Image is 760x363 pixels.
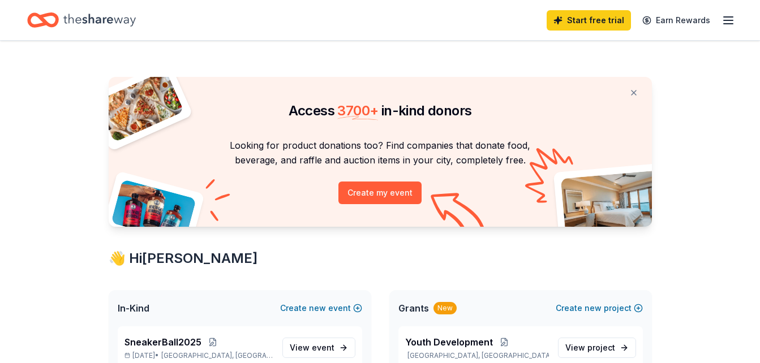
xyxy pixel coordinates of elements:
[405,351,549,360] p: [GEOGRAPHIC_DATA], [GEOGRAPHIC_DATA]
[27,7,136,33] a: Home
[109,249,652,267] div: 👋 Hi [PERSON_NAME]
[405,335,493,349] span: Youth Development
[289,102,472,119] span: Access in-kind donors
[309,301,326,315] span: new
[636,10,717,31] a: Earn Rewards
[585,301,602,315] span: new
[312,343,334,352] span: event
[337,102,378,119] span: 3700 +
[124,351,273,360] p: [DATE] •
[124,335,201,349] span: SneakerBall2025
[556,301,643,315] button: Createnewproject
[118,301,149,315] span: In-Kind
[431,193,487,235] img: Curvy arrow
[433,302,457,314] div: New
[547,10,631,31] a: Start free trial
[282,338,355,358] a: View event
[587,343,615,352] span: project
[290,341,334,355] span: View
[558,338,636,358] a: View project
[338,181,422,204] button: Create my event
[122,138,638,168] p: Looking for product donations too? Find companies that donate food, beverage, and raffle and auct...
[565,341,615,355] span: View
[398,301,429,315] span: Grants
[96,70,184,142] img: Pizza
[161,351,273,360] span: [GEOGRAPHIC_DATA], [GEOGRAPHIC_DATA]
[280,301,362,315] button: Createnewevent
